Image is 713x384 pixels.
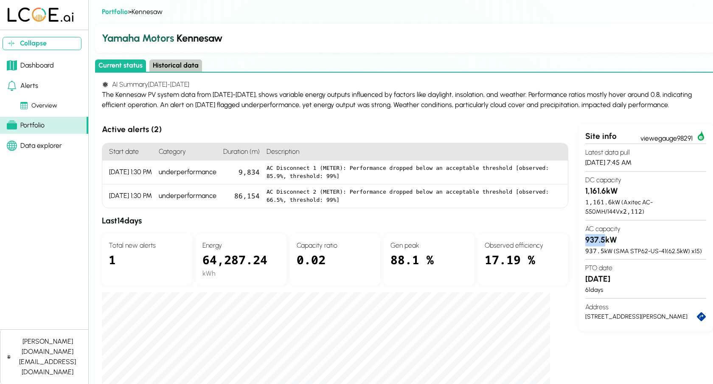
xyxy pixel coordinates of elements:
[155,161,220,184] div: underperformance
[20,101,57,110] div: Overview
[7,81,38,91] div: Alerts
[102,32,174,44] span: Yamaha Motors
[95,59,146,72] button: Current status
[102,8,128,16] a: Portfolio
[623,207,642,215] span: 2,112
[585,175,706,185] h4: DC capacity
[102,143,155,161] h4: Start date
[155,143,220,161] h4: Category
[585,147,706,158] h4: Latest data pull
[267,164,561,181] pre: AC Disconnect 1 (METER): Performance dropped below an acceptable threshold [observed: 85.9%, thre...
[585,198,612,206] span: 1,161.6
[7,60,54,71] div: Dashboard
[220,161,263,184] div: 9,834
[263,143,568,161] h4: Description
[109,240,185,251] h4: Total new alerts
[297,240,373,251] h4: Capacity ratio
[202,268,279,279] div: kWh
[3,37,81,50] button: Collapse
[102,215,568,227] h3: Last 14 days
[640,130,706,144] a: viewegauge98291
[585,144,706,171] section: [DATE] 7:45 AM
[585,285,706,295] div: 61 days
[697,312,706,322] a: directions
[220,143,263,161] h4: Duration (m)
[390,251,467,279] div: 88.1 %
[585,234,706,246] h3: 937.5 kW
[7,120,45,130] div: Portfolio
[695,247,700,255] span: 15
[102,90,713,110] div: The Kennesaw PV system data from [DATE]-[DATE], shows variable energy outputs influenced by facto...
[102,79,713,90] h4: AI Summary [DATE] - [DATE]
[102,124,568,136] h3: Active alerts ( 2 )
[585,247,604,255] span: 937.5
[585,263,706,273] h4: PTO date
[109,251,185,279] div: 1
[585,273,706,285] h3: [DATE]
[585,198,706,217] div: kW ( Axitec AC-550MH/144V x )
[585,185,706,198] h3: 1,161.6 kW
[485,251,562,279] div: 17.19 %
[220,184,263,208] div: 86,154
[696,130,706,141] img: egauge98291
[7,141,62,151] div: Data explorer
[149,59,202,72] button: Historical data
[390,240,467,251] h4: Gen peak
[585,302,706,312] h4: Address
[485,240,562,251] h4: Observed efficiency
[102,161,155,184] div: [DATE] 1:30 PM
[297,251,373,279] div: 0.02
[585,312,697,322] div: [STREET_ADDRESS][PERSON_NAME]
[585,246,706,256] div: kW ( SMA STP62-US-41 ( 62.5 kW) x )
[155,184,220,208] div: underperformance
[102,7,713,17] div: > Kennesaw
[585,130,640,144] div: Site info
[202,251,279,268] div: 64,287.24
[102,184,155,208] div: [DATE] 1:30 PM
[585,224,706,234] h4: AC capacity
[14,336,81,377] div: [PERSON_NAME][DOMAIN_NAME][EMAIL_ADDRESS][DOMAIN_NAME]
[267,188,561,204] pre: AC Disconnect 2 (METER): Performance dropped below an acceptable threshold [observed: 66.5%, thre...
[102,31,713,46] h2: Kennesaw
[202,240,279,251] h4: Energy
